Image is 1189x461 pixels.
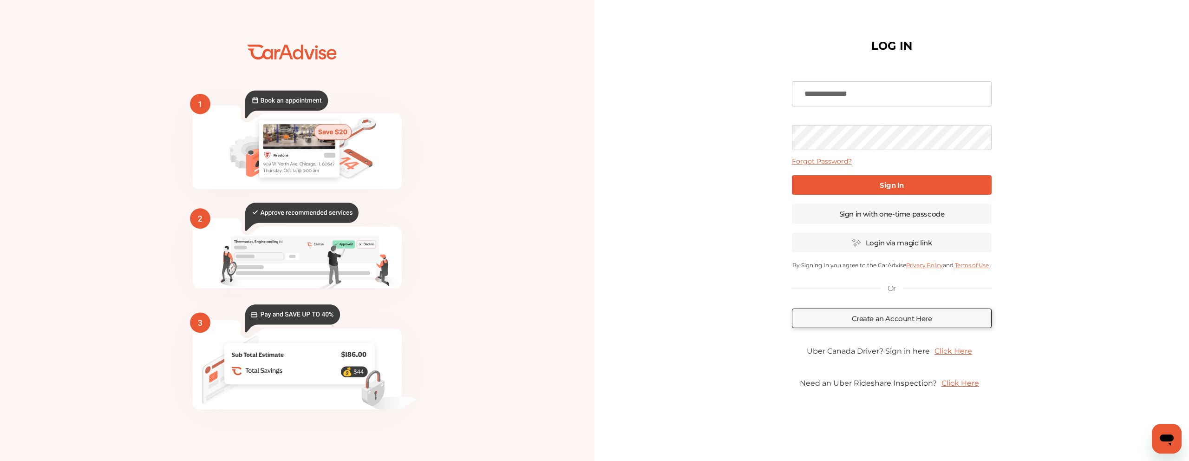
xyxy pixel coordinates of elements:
[792,157,852,165] a: Forgot Password?
[1152,424,1182,454] iframe: Button to launch messaging window
[871,41,912,51] h1: LOG IN
[792,309,992,328] a: Create an Account Here
[342,367,353,377] text: 💰
[852,238,861,247] img: magic_icon.32c66aac.svg
[954,262,990,269] a: Terms of Use
[792,262,992,269] p: By Signing In you agree to the CarAdvise and .
[807,347,930,356] span: Uber Canada Driver? Sign in here
[937,374,984,392] a: Click Here
[792,175,992,195] a: Sign In
[906,262,943,269] a: Privacy Policy
[792,233,992,252] a: Login via magic link
[930,342,977,360] a: Click Here
[800,379,937,388] span: Need an Uber Rideshare Inspection?
[792,204,992,224] a: Sign in with one-time passcode
[888,283,896,294] p: Or
[880,181,904,190] b: Sign In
